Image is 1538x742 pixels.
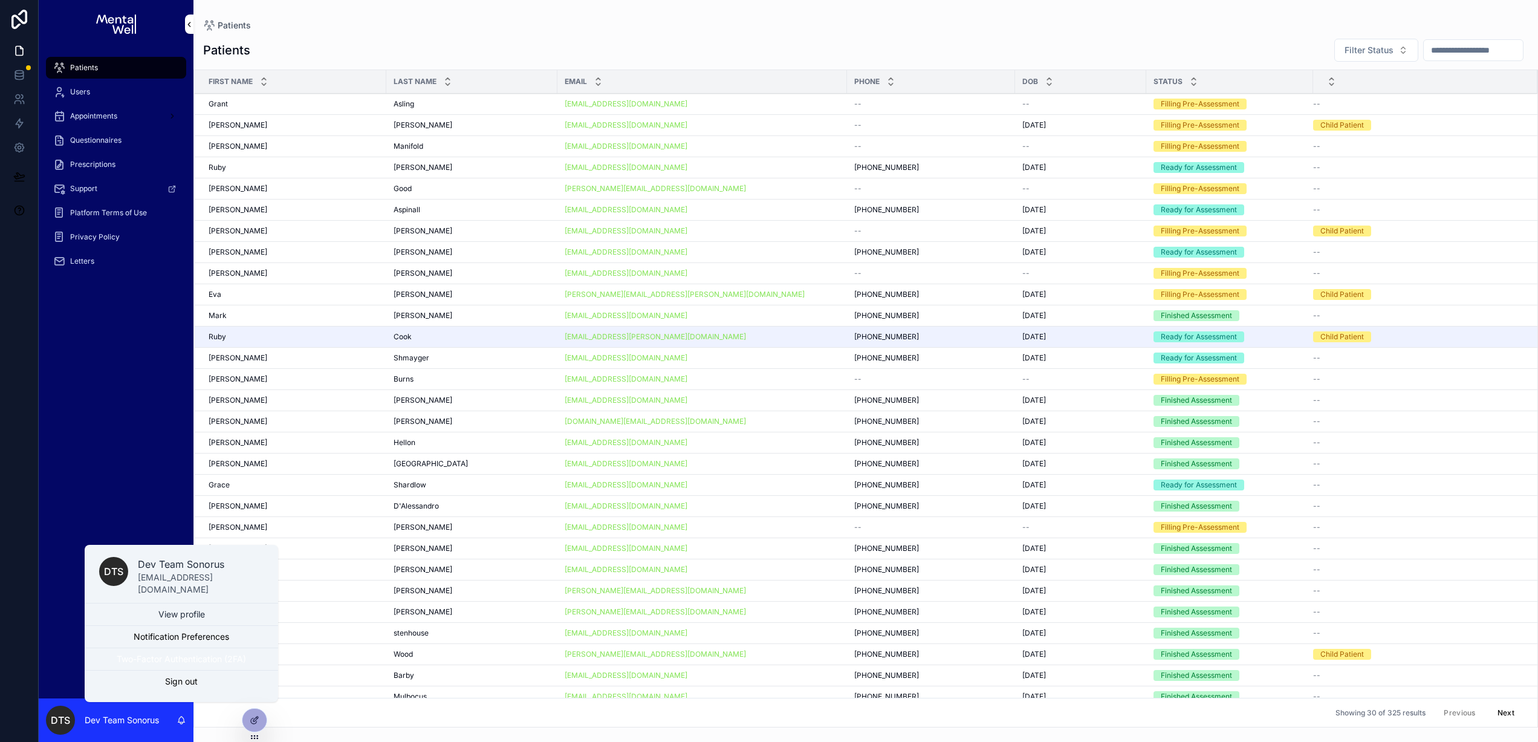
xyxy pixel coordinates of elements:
span: [PHONE_NUMBER] [854,311,919,321]
a: -- [1022,99,1139,109]
span: [PHONE_NUMBER] [854,290,919,299]
a: [PERSON_NAME] [394,268,550,278]
a: -- [1313,184,1523,194]
a: [DATE] [1022,480,1139,490]
a: Filling Pre-Assessment [1153,226,1306,236]
a: -- [854,226,1008,236]
div: Filling Pre-Assessment [1161,99,1239,109]
span: [DATE] [1022,395,1046,405]
span: [GEOGRAPHIC_DATA] [394,459,468,469]
a: [DATE] [1022,395,1139,405]
a: [PERSON_NAME] [394,120,550,130]
a: -- [1313,438,1523,447]
a: Filling Pre-Assessment [1153,289,1306,300]
span: Grant [209,99,228,109]
a: [EMAIL_ADDRESS][DOMAIN_NAME] [565,438,840,447]
span: -- [1313,184,1320,194]
span: Patients [218,19,251,31]
span: [DATE] [1022,226,1046,236]
a: -- [1313,163,1523,172]
a: [DATE] [1022,290,1139,299]
a: [PERSON_NAME] [394,311,550,321]
span: Support [70,184,97,194]
a: D'Alessandro [394,501,550,511]
span: [DATE] [1022,459,1046,469]
a: [PERSON_NAME] [394,395,550,405]
a: [EMAIL_ADDRESS][PERSON_NAME][DOMAIN_NAME] [565,332,840,342]
span: Patients [70,63,98,73]
span: -- [1313,438,1320,447]
span: -- [854,99,861,109]
a: -- [1313,99,1523,109]
span: -- [1313,395,1320,405]
a: [EMAIL_ADDRESS][DOMAIN_NAME] [565,247,687,257]
a: Support [46,178,186,200]
span: D'Alessandro [394,501,439,511]
a: [PHONE_NUMBER] [854,247,1008,257]
span: [PERSON_NAME] [209,353,267,363]
span: [PERSON_NAME] [394,247,452,257]
a: -- [1313,459,1523,469]
a: Mark [209,311,379,321]
a: [DATE] [1022,226,1139,236]
a: Burns [394,374,550,384]
span: Manifold [394,142,423,151]
a: Cook [394,332,550,342]
span: -- [1313,163,1320,172]
a: [EMAIL_ADDRESS][DOMAIN_NAME] [565,99,840,109]
a: [EMAIL_ADDRESS][DOMAIN_NAME] [565,480,840,490]
a: -- [1313,480,1523,490]
a: [DATE] [1022,459,1139,469]
a: Aspinall [394,205,550,215]
a: Good [394,184,550,194]
a: [EMAIL_ADDRESS][DOMAIN_NAME] [565,438,687,447]
span: [DATE] [1022,311,1046,321]
a: [EMAIL_ADDRESS][DOMAIN_NAME] [565,163,840,172]
span: -- [1313,353,1320,363]
a: Ready for Assessment [1153,204,1306,215]
a: Ready for Assessment [1153,247,1306,258]
a: [PERSON_NAME] [209,438,379,447]
a: Finished Assessment [1153,501,1306,512]
span: -- [1313,417,1320,426]
a: [PHONE_NUMBER] [854,417,1008,426]
span: [PERSON_NAME] [209,120,267,130]
span: Mark [209,311,227,321]
span: -- [1313,311,1320,321]
a: [DATE] [1022,417,1139,426]
a: -- [1313,205,1523,215]
a: [PERSON_NAME] [394,247,550,257]
a: -- [1022,374,1139,384]
a: [DATE] [1022,163,1139,172]
span: Users [70,87,90,97]
a: [EMAIL_ADDRESS][DOMAIN_NAME] [565,268,687,278]
a: [EMAIL_ADDRESS][DOMAIN_NAME] [565,374,687,384]
a: -- [1313,268,1523,278]
a: [PERSON_NAME] [209,501,379,511]
span: Shardlow [394,480,426,490]
a: [PERSON_NAME] [209,247,379,257]
a: [DATE] [1022,247,1139,257]
span: [PERSON_NAME] [209,438,267,447]
a: Privacy Policy [46,226,186,248]
a: [DATE] [1022,353,1139,363]
a: [PERSON_NAME] [209,184,379,194]
a: [EMAIL_ADDRESS][DOMAIN_NAME] [565,311,687,321]
span: -- [854,184,861,194]
div: Child Patient [1320,331,1364,342]
a: Filling Pre-Assessment [1153,99,1306,109]
a: Manifold [394,142,550,151]
a: [EMAIL_ADDRESS][DOMAIN_NAME] [565,480,687,490]
a: [EMAIL_ADDRESS][DOMAIN_NAME] [565,459,840,469]
a: [PERSON_NAME] [209,268,379,278]
span: [PHONE_NUMBER] [854,459,919,469]
span: [PERSON_NAME] [209,417,267,426]
a: [PERSON_NAME] [394,417,550,426]
a: [PERSON_NAME] [209,226,379,236]
img: App logo [96,15,135,34]
div: Filling Pre-Assessment [1161,120,1239,131]
a: [EMAIL_ADDRESS][DOMAIN_NAME] [565,268,840,278]
span: [PHONE_NUMBER] [854,417,919,426]
a: [DATE] [1022,205,1139,215]
a: [PHONE_NUMBER] [854,163,1008,172]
